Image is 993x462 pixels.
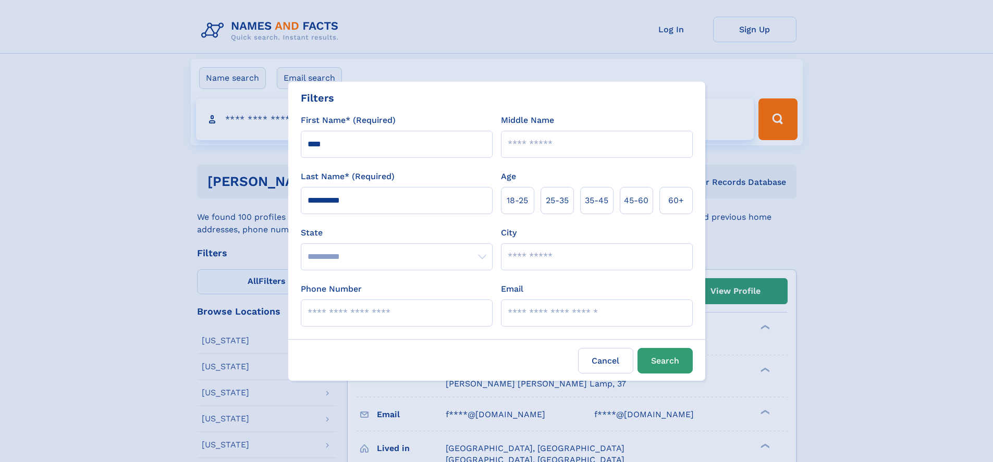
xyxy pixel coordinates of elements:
label: Middle Name [501,114,554,127]
span: 45‑60 [624,194,648,207]
div: Filters [301,90,334,106]
label: First Name* (Required) [301,114,396,127]
label: State [301,227,493,239]
label: Last Name* (Required) [301,170,395,183]
span: 18‑25 [507,194,528,207]
label: Age [501,170,516,183]
label: Cancel [578,348,633,373]
span: 25‑35 [546,194,569,207]
label: City [501,227,517,239]
label: Email [501,283,523,295]
button: Search [638,348,693,373]
label: Phone Number [301,283,362,295]
span: 35‑45 [585,194,608,207]
span: 60+ [668,194,684,207]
